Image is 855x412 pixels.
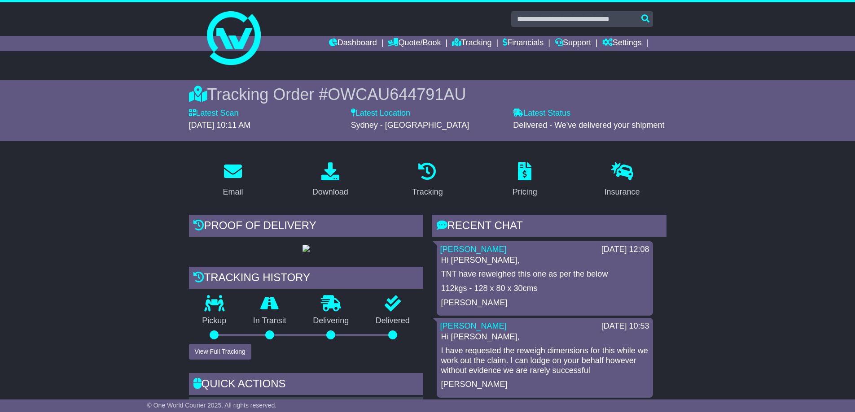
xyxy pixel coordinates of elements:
p: TNT have reweighed this one as per the below [441,269,649,279]
a: Support [555,36,591,51]
p: Pickup [189,316,240,326]
div: Email [223,186,243,198]
span: OWCAU644791AU [328,85,466,104]
a: [PERSON_NAME] [440,245,507,254]
p: 112kgs - 128 x 80 x 30cms [441,284,649,294]
div: Tracking Order # [189,85,666,104]
div: RECENT CHAT [432,215,666,239]
p: Delivering [300,316,363,326]
span: © One World Courier 2025. All rights reserved. [147,402,277,409]
a: Insurance [599,159,646,201]
a: Tracking [452,36,491,51]
button: View Full Tracking [189,344,251,360]
div: Download [312,186,348,198]
label: Latest Status [513,108,570,118]
img: GetPodImage [303,245,310,252]
a: Tracking [406,159,448,201]
div: Proof of Delivery [189,215,423,239]
a: Download [307,159,354,201]
a: Pricing [507,159,543,201]
span: Delivered - We've delivered your shipment [513,121,664,130]
p: Hi [PERSON_NAME], [441,332,649,342]
a: Quote/Book [388,36,441,51]
a: Financials [503,36,544,51]
label: Latest Location [351,108,410,118]
a: Dashboard [329,36,377,51]
span: [DATE] 10:11 AM [189,121,251,130]
p: Delivered [362,316,423,326]
p: I have requested the reweigh dimensions for this while we work out the claim. I can lodge on your... [441,346,649,375]
a: Settings [602,36,642,51]
div: Tracking [412,186,443,198]
p: [PERSON_NAME] [441,380,649,390]
div: Quick Actions [189,373,423,397]
p: [PERSON_NAME] [441,298,649,308]
a: [PERSON_NAME] [440,321,507,330]
span: Sydney - [GEOGRAPHIC_DATA] [351,121,469,130]
p: Hi [PERSON_NAME], [441,256,649,265]
div: Insurance [605,186,640,198]
label: Latest Scan [189,108,239,118]
div: [DATE] 12:08 [601,245,649,255]
div: Pricing [513,186,537,198]
a: Email [217,159,249,201]
p: In Transit [240,316,300,326]
div: [DATE] 10:53 [601,321,649,331]
div: Tracking history [189,267,423,291]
